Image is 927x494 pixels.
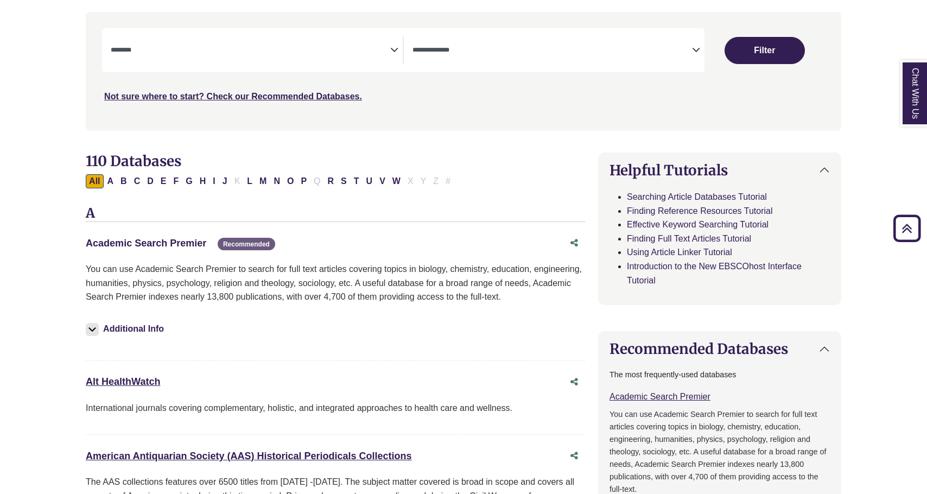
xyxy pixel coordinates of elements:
button: Filter Results S [338,174,350,188]
div: Alpha-list to filter by first letter of database name [86,176,455,185]
span: 110 Databases [86,152,181,170]
a: Finding Full Text Articles Tutorial [627,234,751,243]
button: Filter Results M [256,174,270,188]
button: Filter Results F [170,174,182,188]
a: Not sure where to start? Check our Recommended Databases. [104,92,362,101]
button: Filter Results L [244,174,256,188]
button: Filter Results E [157,174,170,188]
button: Filter Results O [284,174,297,188]
button: Recommended Databases [599,332,841,366]
p: The most frequently-used databases [609,369,830,381]
button: Share this database [563,372,585,392]
button: Filter Results V [376,174,389,188]
button: Filter Results U [363,174,376,188]
nav: Search filters [86,12,841,130]
button: All [86,174,103,188]
button: Filter Results B [117,174,130,188]
h3: A [86,206,585,222]
button: Share this database [563,233,585,254]
button: Helpful Tutorials [599,153,841,187]
p: International journals covering complementary, holistic, and integrated approaches to health care... [86,401,585,415]
button: Filter Results D [144,174,157,188]
a: Effective Keyword Searching Tutorial [627,220,769,229]
a: Alt HealthWatch [86,376,160,387]
button: Additional Info [86,321,167,337]
textarea: Search [111,47,390,55]
button: Filter Results A [104,174,117,188]
a: Academic Search Premier [86,238,206,249]
button: Filter Results C [131,174,144,188]
a: Academic Search Premier [609,392,710,401]
a: Using Article Linker Tutorial [627,248,732,257]
textarea: Search [412,47,692,55]
a: Back to Top [890,221,924,236]
button: Filter Results T [351,174,363,188]
button: Filter Results J [219,174,231,188]
a: Finding Reference Resources Tutorial [627,206,773,216]
button: Filter Results P [297,174,310,188]
a: Searching Article Databases Tutorial [627,192,767,201]
button: Filter Results H [196,174,209,188]
a: Introduction to the New EBSCOhost Interface Tutorial [627,262,802,285]
p: You can use Academic Search Premier to search for full text articles covering topics in biology, ... [86,262,585,304]
button: Filter Results W [389,174,404,188]
button: Filter Results N [270,174,283,188]
span: Recommended [218,238,275,250]
button: Filter Results R [325,174,338,188]
button: Submit for Search Results [725,37,805,64]
button: Share this database [563,446,585,466]
button: Filter Results I [209,174,218,188]
button: Filter Results G [182,174,195,188]
a: American Antiquarian Society (AAS) Historical Periodicals Collections [86,451,412,461]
